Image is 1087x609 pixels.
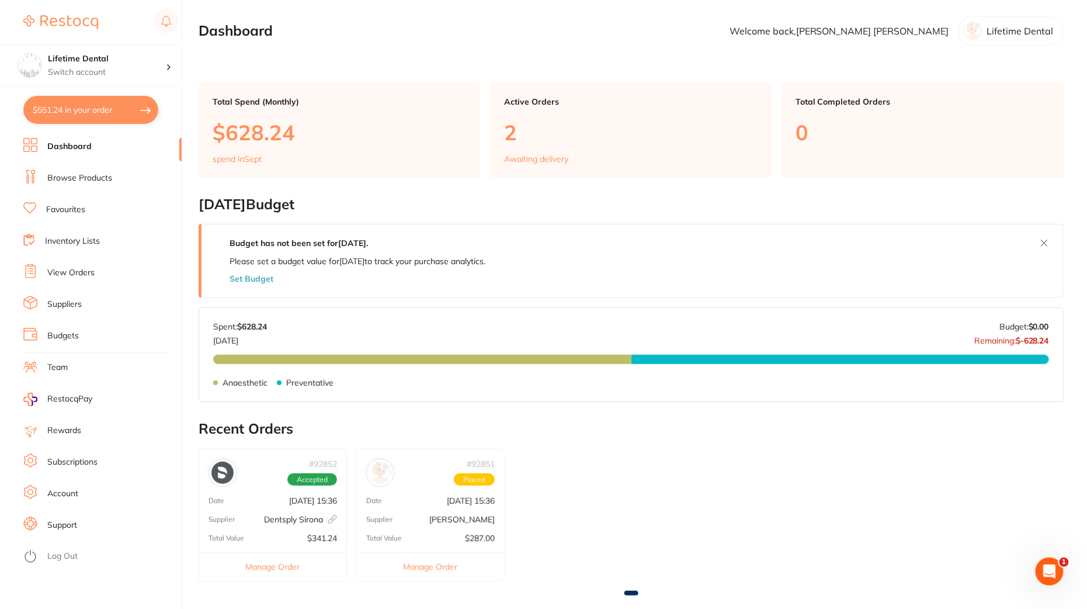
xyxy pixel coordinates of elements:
[23,96,158,124] button: $551.24 in your order
[23,9,98,36] a: Restocq Logo
[46,204,85,216] a: Favourites
[213,154,262,164] p: spend in Sept
[223,378,268,387] p: Anaesthetic
[974,331,1049,345] p: Remaining:
[230,274,273,283] button: Set Budget
[211,462,234,484] img: Dentsply Sirona
[504,120,758,144] p: 2
[209,497,224,505] p: Date
[199,23,273,39] h2: Dashboard
[47,267,95,279] a: View Orders
[730,26,949,36] p: Welcome back, [PERSON_NAME] [PERSON_NAME]
[48,67,166,78] p: Switch account
[47,141,92,153] a: Dashboard
[199,552,346,581] button: Manage Order
[47,393,92,405] span: RestocqPay
[454,473,495,486] span: Placed
[199,421,1064,437] h2: Recent Orders
[999,322,1049,331] p: Budget:
[209,534,244,542] p: Total Value
[48,53,166,65] h4: Lifetime Dental
[199,83,481,178] a: Total Spend (Monthly)$628.24spend inSept
[504,154,568,164] p: Awaiting delivery
[357,552,504,581] button: Manage Order
[447,496,495,506] p: [DATE] 15:36
[286,378,334,387] p: Preventative
[47,520,77,531] a: Support
[23,393,92,406] a: RestocqPay
[796,120,1050,144] p: 0
[504,97,758,106] p: Active Orders
[287,473,337,486] span: Accepted
[47,299,82,310] a: Suppliers
[987,26,1054,36] p: Lifetime Dental
[199,196,1064,213] h2: [DATE] Budget
[1060,558,1069,567] span: 1
[213,120,467,144] p: $628.24
[47,551,78,562] a: Log Out
[47,425,81,437] a: Rewards
[47,330,79,342] a: Budgets
[429,515,495,524] p: [PERSON_NAME]
[782,83,1064,178] a: Total Completed Orders0
[47,172,112,184] a: Browse Products
[23,548,178,566] button: Log Out
[307,534,337,543] p: $341.24
[467,459,495,469] p: # 92851
[213,97,467,106] p: Total Spend (Monthly)
[237,321,267,332] strong: $628.24
[490,83,772,178] a: Active Orders2Awaiting delivery
[23,393,37,406] img: RestocqPay
[289,496,337,506] p: [DATE] 15:36
[45,236,100,247] a: Inventory Lists
[47,456,98,468] a: Subscriptions
[465,534,495,543] p: $287.00
[230,257,485,266] p: Please set a budget value for [DATE] to track your purchase analytics.
[18,54,41,77] img: Lifetime Dental
[309,459,337,469] p: # 92852
[209,515,235,524] p: Supplier
[1029,321,1049,332] strong: $0.00
[47,488,78,500] a: Account
[366,515,393,524] p: Supplier
[369,462,391,484] img: Henry Schein Halas
[47,362,68,373] a: Team
[1036,558,1064,586] iframe: Intercom live chat
[1016,335,1049,346] strong: $-628.24
[23,15,98,29] img: Restocq Logo
[366,534,402,542] p: Total Value
[366,497,382,505] p: Date
[796,97,1050,106] p: Total Completed Orders
[264,515,337,524] p: Dentsply Sirona
[230,238,368,248] strong: Budget has not been set for [DATE] .
[213,322,267,331] p: Spent:
[213,331,267,345] p: [DATE]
